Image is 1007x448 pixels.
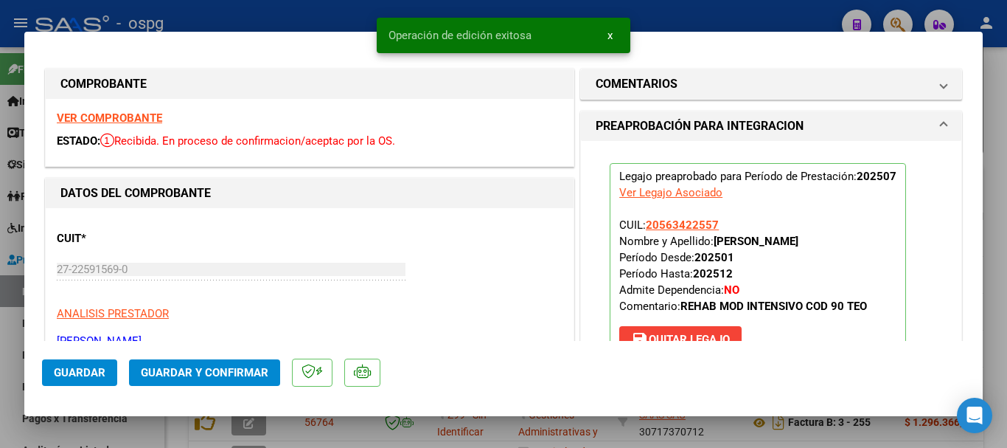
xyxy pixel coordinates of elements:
[619,300,867,313] span: Comentario:
[129,359,280,386] button: Guardar y Confirmar
[693,267,733,280] strong: 202512
[646,218,719,232] span: 20563422557
[610,163,906,359] p: Legajo preaprobado para Período de Prestación:
[57,134,100,148] span: ESTADO:
[57,333,562,350] p: [PERSON_NAME]
[388,28,532,43] span: Operación de edición exitosa
[714,235,798,248] strong: [PERSON_NAME]
[596,75,677,93] h1: COMENTARIOS
[581,141,961,393] div: PREAPROBACIÓN PARA INTEGRACION
[60,186,211,200] strong: DATOS DEL COMPROBANTE
[57,307,169,320] span: ANALISIS PRESTADOR
[596,22,624,49] button: x
[957,398,992,433] div: Open Intercom Messenger
[60,77,147,91] strong: COMPROBANTE
[619,185,722,201] div: Ver Legajo Asociado
[100,134,395,148] span: Recibida. En proceso de confirmacion/aceptac por la OS.
[141,366,268,379] span: Guardar y Confirmar
[581,69,961,99] mat-expansion-panel-header: COMENTARIOS
[57,111,162,125] a: VER COMPROBANTE
[57,230,209,247] p: CUIT
[680,300,867,313] strong: REHAB MOD INTENSIVO COD 90 TEO
[42,359,117,386] button: Guardar
[619,326,742,353] button: Quitar Legajo
[694,251,734,264] strong: 202501
[619,218,867,313] span: CUIL: Nombre y Apellido: Período Desde: Período Hasta: Admite Dependencia:
[596,117,804,135] h1: PREAPROBACIÓN PARA INTEGRACION
[724,283,739,297] strong: NO
[581,111,961,141] mat-expansion-panel-header: PREAPROBACIÓN PARA INTEGRACION
[54,366,105,379] span: Guardar
[857,170,896,183] strong: 202507
[631,333,730,346] span: Quitar Legajo
[607,29,613,42] span: x
[631,331,649,348] mat-icon: save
